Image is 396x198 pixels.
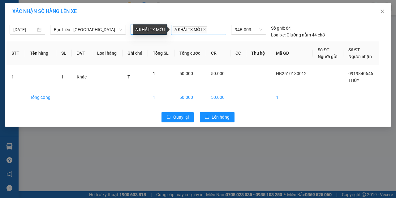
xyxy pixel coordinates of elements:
span: environment [36,15,41,20]
span: T [127,74,130,79]
span: 0919840646 [348,71,373,76]
td: Khác [72,65,92,89]
span: THÚY [348,78,359,83]
span: 1 [153,71,155,76]
td: 50.000 [174,89,206,106]
span: Người nhận [348,54,372,59]
span: Loại xe: [271,32,286,38]
span: rollback [166,115,171,120]
b: GỬI : VP Hoà Bình [3,39,72,49]
span: 50.000 [211,71,225,76]
button: uploadLên hàng [200,112,235,122]
td: Tổng cộng [25,89,56,106]
div: 64 [271,25,291,32]
td: 1 [6,65,25,89]
span: Quay lại [173,114,189,120]
span: Bạc Liêu - Sài Gòn [54,25,122,34]
span: Số ĐT [348,47,360,52]
li: 995 [PERSON_NAME] [3,14,118,21]
td: 1 [148,89,174,106]
td: 1 [271,89,313,106]
span: Người gửi [318,54,338,59]
th: Mã GD [271,41,313,65]
span: A KHẢI TX MỚI [173,26,207,33]
th: ĐVT [72,41,92,65]
span: Số ĐT [318,47,329,52]
th: Tổng cước [174,41,206,65]
button: Close [374,3,391,20]
span: Lên hàng [212,114,230,120]
th: Thu hộ [246,41,271,65]
span: close [380,9,385,14]
span: Số ghế: [271,25,285,32]
span: 1 [61,74,64,79]
th: CR [206,41,230,65]
div: Giường nằm 44 chỗ [271,32,325,38]
span: phone [36,23,41,27]
td: 50.000 [206,89,230,106]
input: 13/10/2025 [13,26,36,33]
th: STT [6,41,25,65]
button: rollbackQuay lại [161,112,194,122]
th: Loại hàng [92,41,123,65]
span: 94B-003.08 [235,25,262,34]
span: HB2510130012 [276,71,307,76]
th: SL [56,41,72,65]
th: CC [230,41,247,65]
span: XÁC NHẬN SỐ HÀNG LÊN XE [12,8,77,14]
li: 0946 508 595 [3,21,118,29]
th: Ghi chú [123,41,148,65]
span: upload [205,115,209,120]
th: Tên hàng [25,41,56,65]
b: Nhà Xe Hà My [36,4,82,12]
span: 50.000 [179,71,193,76]
th: Tổng SL [148,41,174,65]
span: down [119,28,123,32]
span: close [203,28,206,31]
div: A KHẢI TX MỚI [133,24,167,35]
